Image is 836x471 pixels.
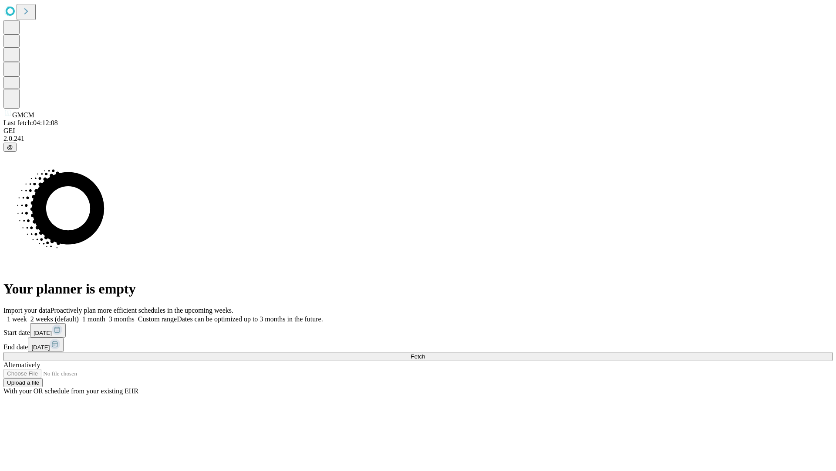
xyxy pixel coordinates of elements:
[7,144,13,150] span: @
[34,330,52,336] span: [DATE]
[3,281,833,297] h1: Your planner is empty
[30,315,79,323] span: 2 weeks (default)
[411,353,425,360] span: Fetch
[30,323,66,338] button: [DATE]
[3,307,51,314] span: Import your data
[51,307,233,314] span: Proactively plan more efficient schedules in the upcoming weeks.
[3,127,833,135] div: GEI
[7,315,27,323] span: 1 week
[109,315,135,323] span: 3 months
[82,315,105,323] span: 1 month
[3,119,58,126] span: Last fetch: 04:12:08
[3,143,17,152] button: @
[28,338,64,352] button: [DATE]
[3,387,138,395] span: With your OR schedule from your existing EHR
[31,344,50,351] span: [DATE]
[12,111,34,119] span: GMCM
[3,135,833,143] div: 2.0.241
[3,352,833,361] button: Fetch
[3,338,833,352] div: End date
[3,361,40,369] span: Alternatively
[3,323,833,338] div: Start date
[3,378,43,387] button: Upload a file
[138,315,177,323] span: Custom range
[177,315,323,323] span: Dates can be optimized up to 3 months in the future.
